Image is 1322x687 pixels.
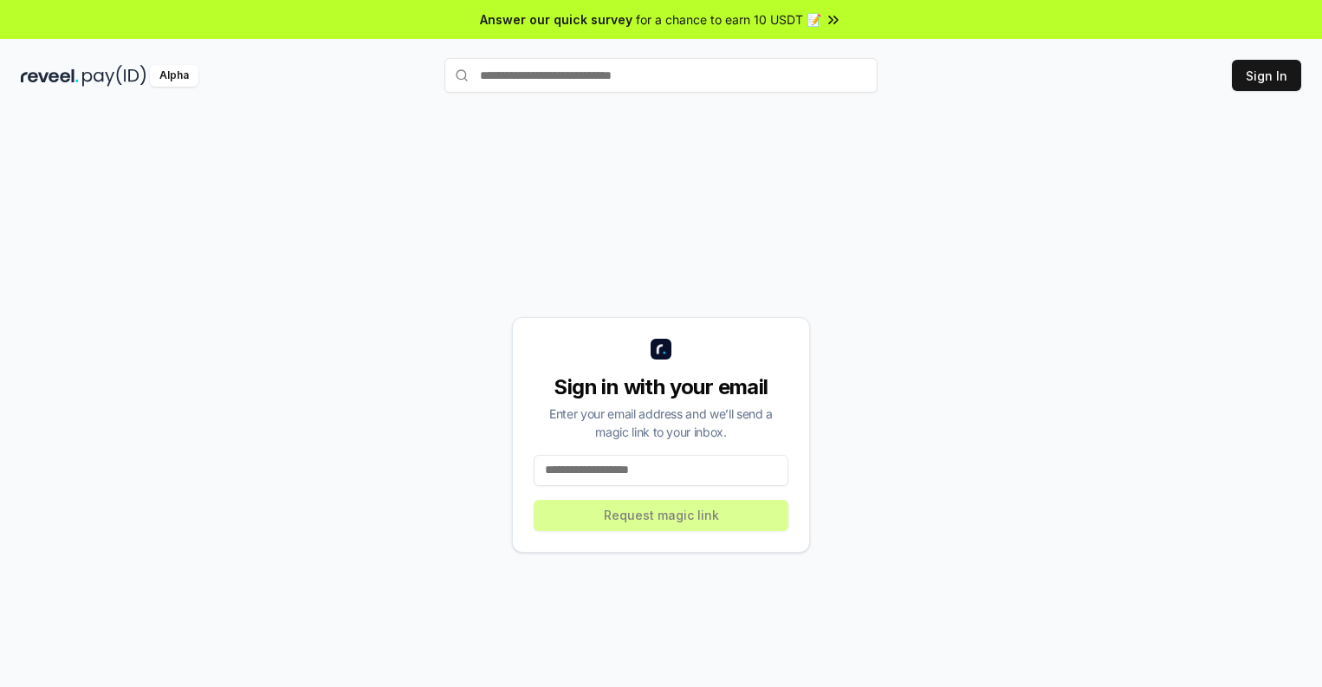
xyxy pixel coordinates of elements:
[150,65,198,87] div: Alpha
[636,10,821,29] span: for a chance to earn 10 USDT 📝
[534,373,788,401] div: Sign in with your email
[534,405,788,441] div: Enter your email address and we’ll send a magic link to your inbox.
[82,65,146,87] img: pay_id
[21,65,79,87] img: reveel_dark
[1232,60,1301,91] button: Sign In
[651,339,671,360] img: logo_small
[480,10,632,29] span: Answer our quick survey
